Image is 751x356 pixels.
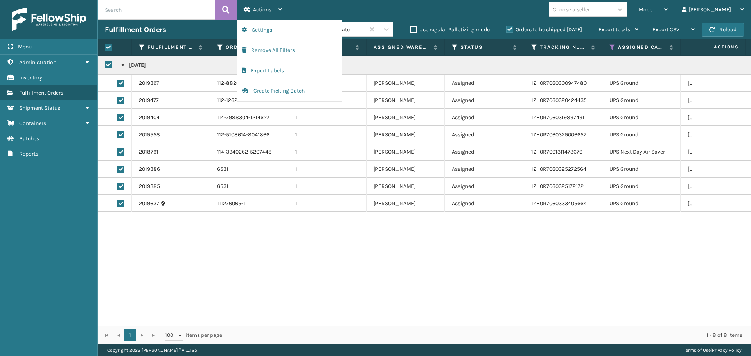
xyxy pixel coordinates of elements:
[12,8,86,31] img: logo
[367,195,445,212] td: [PERSON_NAME]
[689,41,744,54] span: Actions
[139,79,159,87] a: 2019397
[367,178,445,195] td: [PERSON_NAME]
[531,97,587,104] a: 1ZH0R7060320424435
[105,25,166,34] h3: Fulfillment Orders
[684,347,711,353] a: Terms of Use
[367,143,445,161] td: [PERSON_NAME]
[210,143,288,161] td: 114-3940262-5207448
[165,331,177,339] span: 100
[165,329,222,341] span: items per page
[139,97,159,104] a: 2019477
[288,178,367,195] td: 1
[288,143,367,161] td: 1
[531,148,582,155] a: 1ZH0R7061311473676
[210,161,288,178] td: 6531
[210,92,288,109] td: 112-1262834-0476216
[374,44,429,51] label: Assigned Warehouse
[107,344,197,356] p: Copyright 2023 [PERSON_NAME]™ v 1.0.185
[531,80,587,86] a: 1ZH0R7060300947480
[602,161,681,178] td: UPS Ground
[288,161,367,178] td: 1
[618,44,665,51] label: Assigned Carrier Service
[445,109,524,126] td: Assigned
[602,178,681,195] td: UPS Ground
[445,92,524,109] td: Assigned
[147,44,195,51] label: Fulfillment Order Id
[19,150,38,157] span: Reports
[367,161,445,178] td: [PERSON_NAME]
[288,109,367,126] td: 1
[652,26,679,33] span: Export CSV
[540,44,587,51] label: Tracking Number
[237,61,342,81] button: Export Labels
[139,165,160,173] a: 2019386
[233,331,742,339] div: 1 - 8 of 8 items
[531,183,584,190] a: 1ZH0R7060325172172
[19,89,63,96] span: Fulfillment Orders
[226,44,273,51] label: Order Number
[319,25,366,34] div: Ship by Date
[531,200,587,207] a: 1ZH0R7060333405664
[445,161,524,178] td: Assigned
[602,75,681,92] td: UPS Ground
[410,26,490,33] label: Use regular Palletizing mode
[445,195,524,212] td: Assigned
[367,126,445,143] td: [PERSON_NAME]
[598,26,630,33] span: Export to .xls
[460,44,509,51] label: Status
[288,195,367,212] td: 1
[702,23,744,37] button: Reload
[210,75,288,92] td: 112-8826099-2151456
[445,143,524,161] td: Assigned
[602,143,681,161] td: UPS Next Day Air Saver
[121,61,146,69] p: [DATE]
[19,59,56,66] span: Administration
[19,135,39,142] span: Batches
[139,182,160,190] a: 2019385
[19,74,42,81] span: Inventory
[602,109,681,126] td: UPS Ground
[712,347,742,353] a: Privacy Policy
[288,126,367,143] td: 1
[531,131,586,138] a: 1ZH0R7060329006657
[253,6,271,13] span: Actions
[139,200,159,208] a: 2019637
[367,109,445,126] td: [PERSON_NAME]
[553,5,590,14] div: Choose a seller
[139,131,160,139] a: 2019558
[124,329,136,341] a: 1
[506,26,582,33] label: Orders to be shipped [DATE]
[210,178,288,195] td: 6531
[445,178,524,195] td: Assigned
[139,148,158,156] a: 2018791
[237,81,342,101] button: Create Picking Batch
[367,92,445,109] td: [PERSON_NAME]
[602,195,681,212] td: UPS Ground
[237,20,342,40] button: Settings
[684,344,742,356] div: |
[602,92,681,109] td: UPS Ground
[139,114,160,122] a: 2019404
[18,43,32,50] span: Menu
[639,6,652,13] span: Mode
[367,75,445,92] td: [PERSON_NAME]
[237,40,342,61] button: Remove All Filters
[210,195,288,212] td: 111276065-1
[531,114,584,121] a: 1ZH0R7060319897491
[602,126,681,143] td: UPS Ground
[210,126,288,143] td: 112-5108614-8041866
[531,166,586,172] a: 1ZH0R7060325272564
[445,126,524,143] td: Assigned
[445,75,524,92] td: Assigned
[19,120,46,127] span: Containers
[19,105,60,111] span: Shipment Status
[210,109,288,126] td: 114-7988304-1214627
